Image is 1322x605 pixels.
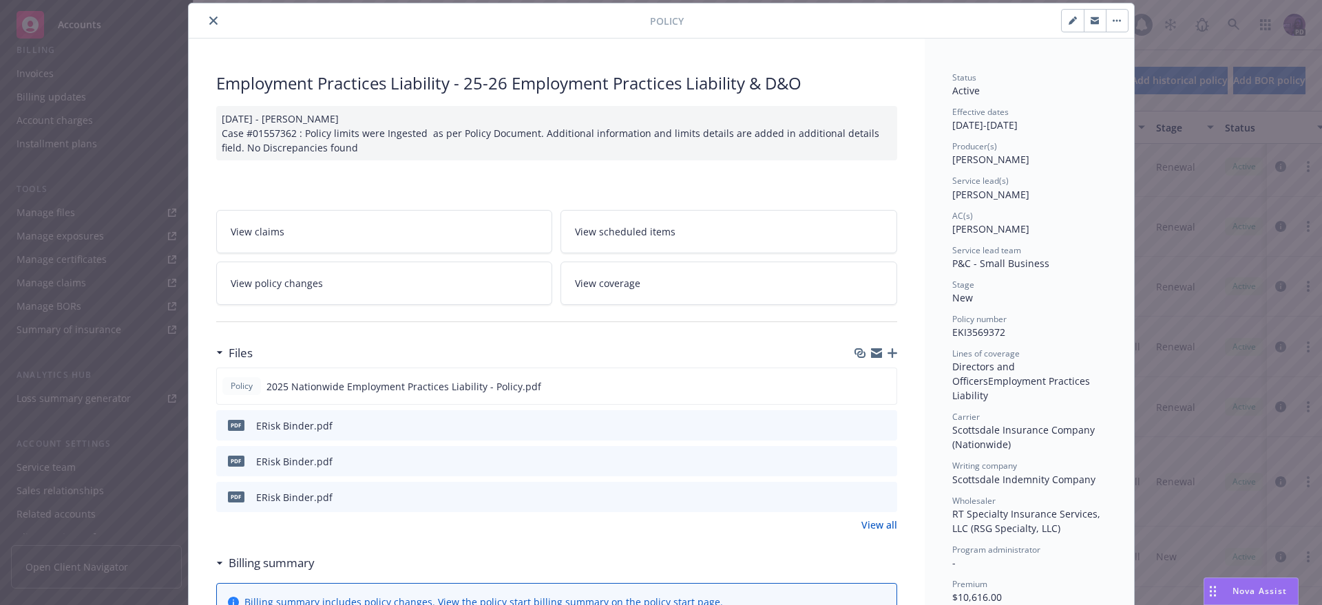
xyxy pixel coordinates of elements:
[256,418,333,433] div: ERisk Binder.pdf
[952,106,1009,118] span: Effective dates
[205,12,222,29] button: close
[256,454,333,469] div: ERisk Binder.pdf
[216,210,553,253] a: View claims
[952,106,1106,132] div: [DATE] - [DATE]
[1204,577,1299,605] button: Nova Assist
[952,291,973,304] span: New
[266,379,541,394] span: 2025 Nationwide Employment Practices Liability - Policy.pdf
[952,84,980,97] span: Active
[1232,585,1287,597] span: Nova Assist
[952,140,997,152] span: Producer(s)
[952,313,1007,325] span: Policy number
[857,490,868,505] button: download file
[879,454,892,469] button: preview file
[216,262,553,305] a: View policy changes
[952,460,1017,471] span: Writing company
[952,72,976,83] span: Status
[952,411,980,423] span: Carrier
[879,490,892,505] button: preview file
[228,380,255,392] span: Policy
[228,420,244,430] span: pdf
[229,554,315,572] h3: Billing summary
[952,544,1040,555] span: Program administrator
[1204,578,1221,604] div: Drag to move
[216,106,897,160] div: [DATE] - [PERSON_NAME] Case #01557362 : Policy limits were Ingested as per Policy Document. Addit...
[560,262,897,305] a: View coverage
[231,224,284,239] span: View claims
[560,210,897,253] a: View scheduled items
[952,591,1002,604] span: $10,616.00
[879,379,891,394] button: preview file
[952,210,973,222] span: AC(s)
[952,244,1021,256] span: Service lead team
[575,224,675,239] span: View scheduled items
[228,491,244,502] span: pdf
[229,344,253,362] h3: Files
[952,279,974,290] span: Stage
[952,175,1009,187] span: Service lead(s)
[952,507,1103,535] span: RT Specialty Insurance Services, LLC (RSG Specialty, LLC)
[216,72,897,95] div: Employment Practices Liability - 25-26 Employment Practices Liability & D&O
[952,348,1020,359] span: Lines of coverage
[228,456,244,466] span: pdf
[952,360,1018,388] span: Directors and Officers
[216,344,253,362] div: Files
[952,222,1029,235] span: [PERSON_NAME]
[952,257,1049,270] span: P&C - Small Business
[857,418,868,433] button: download file
[952,495,996,507] span: Wholesaler
[952,423,1098,451] span: Scottsdale Insurance Company (Nationwide)
[952,188,1029,201] span: [PERSON_NAME]
[952,153,1029,166] span: [PERSON_NAME]
[650,14,684,28] span: Policy
[857,379,868,394] button: download file
[952,374,1093,402] span: Employment Practices Liability
[256,490,333,505] div: ERisk Binder.pdf
[952,578,987,590] span: Premium
[952,326,1005,339] span: EKI3569372
[216,554,315,572] div: Billing summary
[952,473,1095,486] span: Scottsdale Indemnity Company
[231,276,323,290] span: View policy changes
[879,418,892,433] button: preview file
[857,454,868,469] button: download file
[861,518,897,532] a: View all
[575,276,640,290] span: View coverage
[952,556,956,569] span: -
